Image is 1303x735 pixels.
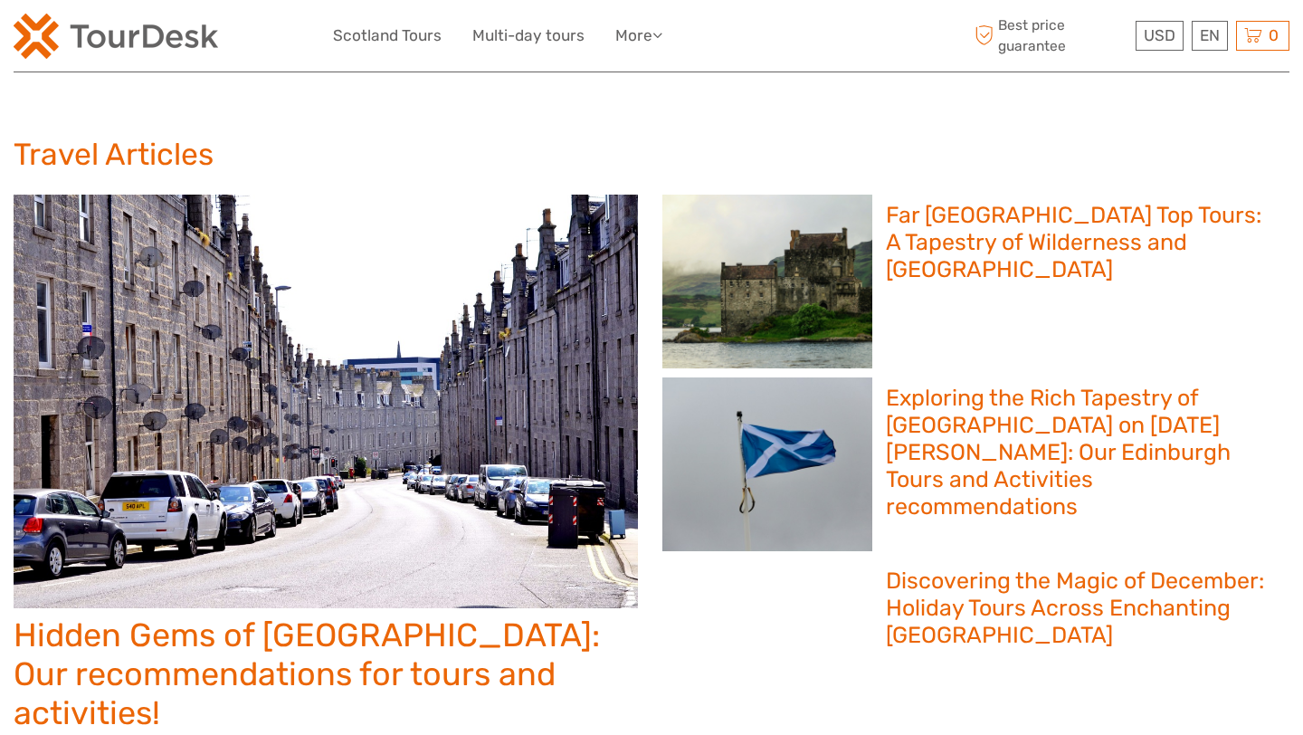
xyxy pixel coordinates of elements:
[14,195,638,608] img: Hidden Gems of Aberdeen: Our recommendations for tours and activities!
[615,23,662,49] a: More
[472,23,585,49] a: Multi-day tours
[886,568,1279,649] h2: Discovering the Magic of December: Holiday Tours Across Enchanting [GEOGRAPHIC_DATA]
[1266,26,1281,44] span: 0
[333,23,442,49] a: Scotland Tours
[971,15,1132,55] span: Best price guarantee
[14,14,218,59] img: 2254-3441b4b5-4e5f-4d00-b396-31f1d84a6ebf_logo_small.png
[14,195,638,729] a: Hidden Gems of [GEOGRAPHIC_DATA]: Our recommendations for tours and activities!
[14,616,638,733] h2: Hidden Gems of [GEOGRAPHIC_DATA]: Our recommendations for tours and activities!
[1192,21,1228,51] div: EN
[886,385,1279,520] h2: Exploring the Rich Tapestry of [GEOGRAPHIC_DATA] on [DATE][PERSON_NAME]: Our Edinburgh Tours and ...
[1144,26,1175,44] span: USD
[14,136,1289,173] h1: Travel Articles
[886,202,1279,283] h2: Far [GEOGRAPHIC_DATA] Top Tours: A Tapestry of Wilderness and [GEOGRAPHIC_DATA]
